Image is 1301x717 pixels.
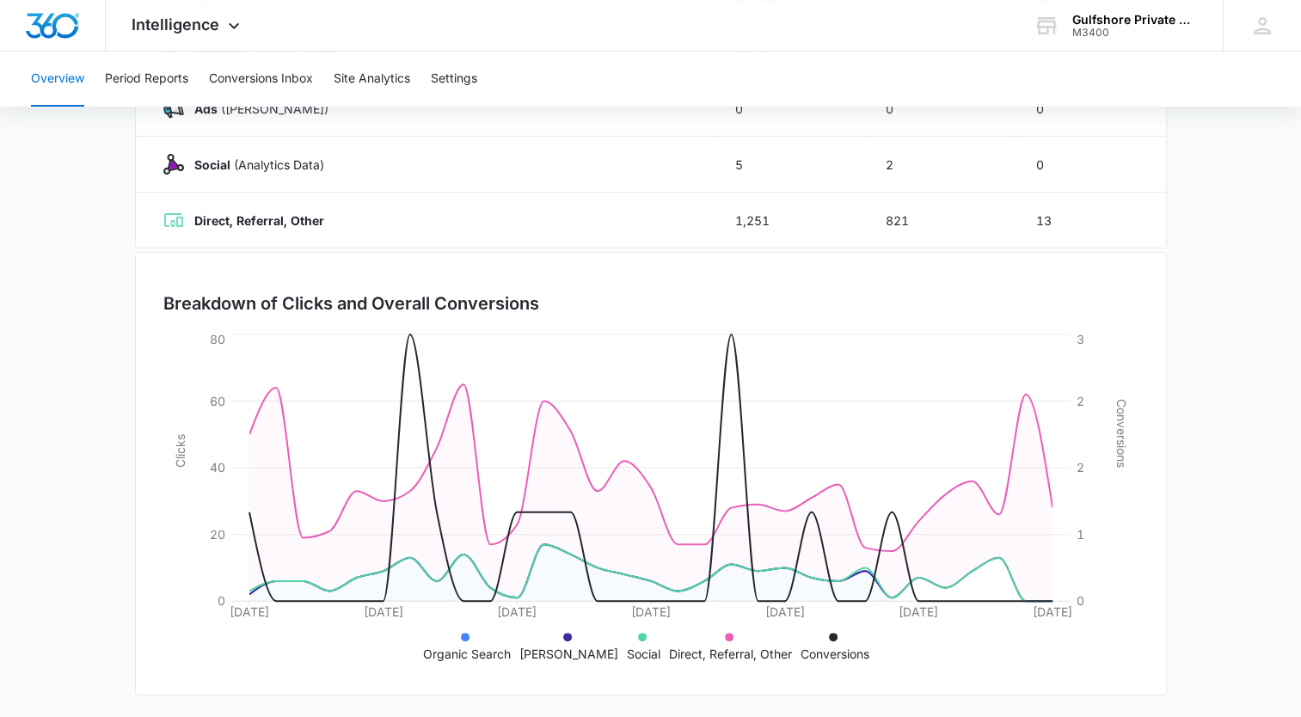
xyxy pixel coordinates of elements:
p: Conversions [801,645,869,663]
td: 0 [1016,81,1166,137]
tspan: 60 [210,393,225,408]
strong: Direct, Referral, Other [194,213,324,228]
td: 821 [865,193,1016,248]
tspan: [DATE] [899,604,938,619]
button: Conversions Inbox [209,52,313,107]
td: 5 [715,137,865,193]
img: Ads [163,98,184,119]
tspan: [DATE] [764,604,804,619]
tspan: [DATE] [497,604,537,619]
td: 13 [1016,193,1166,248]
tspan: 20 [210,526,225,541]
td: 0 [865,81,1016,137]
tspan: [DATE] [1033,604,1072,619]
tspan: Conversions [1114,399,1129,468]
h3: Breakdown of Clicks and Overall Conversions [163,291,539,316]
p: ([PERSON_NAME]) [184,100,328,118]
button: Overview [31,52,84,107]
button: Settings [431,52,477,107]
tspan: 2 [1077,460,1084,475]
p: Direct, Referral, Other [669,645,792,663]
tspan: 0 [218,593,225,608]
td: 2 [865,137,1016,193]
img: Social [163,154,184,175]
tspan: Clicks [172,434,187,468]
strong: Ads [194,101,218,116]
button: Site Analytics [334,52,410,107]
tspan: 0 [1077,593,1084,608]
p: [PERSON_NAME] [519,645,618,663]
tspan: 3 [1077,331,1084,346]
tspan: [DATE] [363,604,402,619]
tspan: [DATE] [230,604,269,619]
td: 0 [715,81,865,137]
strong: Social [194,157,230,172]
div: account name [1072,13,1198,27]
span: Intelligence [132,15,219,34]
div: account id [1072,27,1198,39]
tspan: 40 [210,460,225,475]
p: Social [627,645,660,663]
tspan: 80 [210,331,225,346]
td: 1,251 [715,193,865,248]
p: Organic Search [423,645,511,663]
p: (Analytics Data) [184,156,324,174]
td: 0 [1016,137,1166,193]
tspan: 2 [1077,393,1084,408]
button: Period Reports [105,52,188,107]
tspan: 1 [1077,526,1084,541]
tspan: [DATE] [631,604,671,619]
